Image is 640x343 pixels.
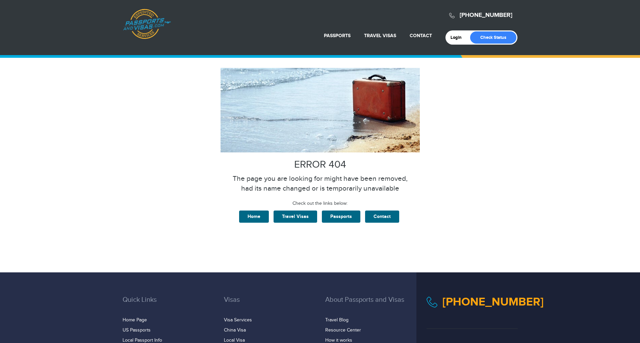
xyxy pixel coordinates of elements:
a: Local Passport Info [123,338,162,343]
p: Check out the links below: [118,200,523,207]
a: Local Visa [224,338,245,343]
a: China Visa [224,327,246,333]
a: Passports [322,211,360,223]
a: Resource Center [325,327,361,333]
a: Passports [324,33,351,39]
a: Travel Visas [274,211,317,223]
a: How it works [325,338,352,343]
a: [PHONE_NUMBER] [460,11,512,19]
a: Contact [365,211,399,223]
a: Visa Services [224,317,252,323]
h3: Quick Links [123,296,214,314]
a: Home [239,211,269,223]
p: The page you are looking for might have been removed, had its name changed or is temporarily unav... [118,174,523,194]
h3: About Passports and Visas [325,296,416,314]
a: US Passports [123,327,151,333]
a: Check Status [470,31,516,44]
a: Login [451,35,466,40]
img: 404.jpg [221,68,420,152]
a: Home Page [123,317,147,323]
h3: Visas [224,296,315,314]
a: Contact [410,33,432,39]
a: [PHONE_NUMBER] [442,295,544,309]
a: Travel Blog [325,317,349,323]
h2: ERROR 404 [118,159,523,170]
a: Travel Visas [364,33,396,39]
a: Passports & [DOMAIN_NAME] [123,9,171,39]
